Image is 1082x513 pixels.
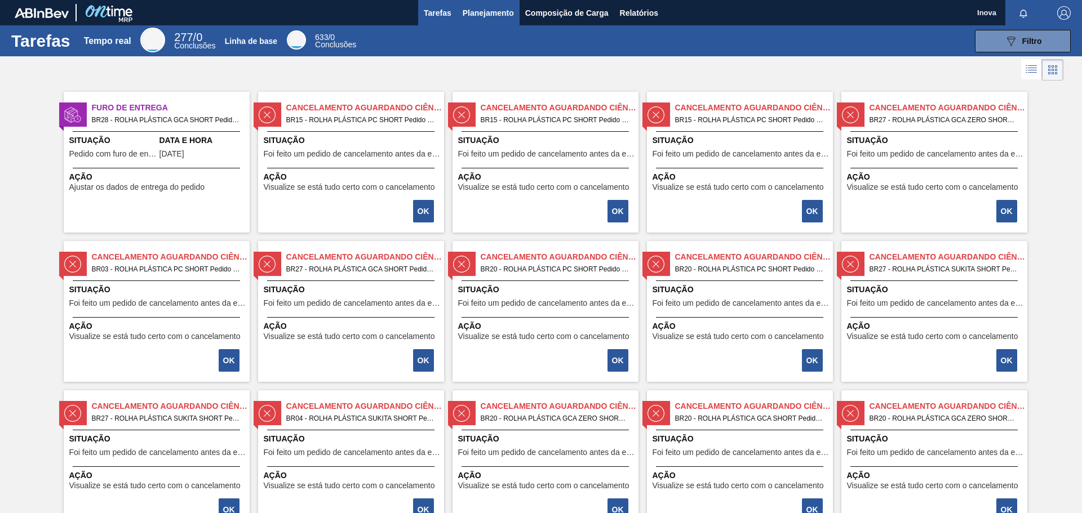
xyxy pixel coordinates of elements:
span: Situação [458,433,636,445]
font: Foi feito um pedido de cancelamento antes da etapa de aguardando faturamento [69,298,353,307]
button: OK [413,200,434,222]
span: Situação [69,135,157,146]
span: BR27 - ROLHA PLÁSTICA SUKITA SHORT Pedido - 780594 [870,263,1018,275]
span: Foi feito um pedido de cancelamento antes da etapa de aguardando faturamento [69,299,247,307]
font: Ação [264,322,287,331]
font: Ação [264,172,287,181]
font: Situação [458,434,499,443]
span: Data e Hora [159,135,247,146]
button: OK [996,200,1017,222]
span: Situação [264,284,441,296]
font: Visualize se está tudo certo com o cancelamento [458,182,629,191]
img: status [64,405,81,422]
span: Cancelamento aguardando ciência [286,102,444,114]
font: Foi feito um pedido de cancelamento antes da etapa de aguardando faturamento [653,448,936,457]
font: OK [418,207,429,216]
font: Visualize se está tudo certo com o cancelamento [264,481,435,490]
span: BR27 - ROLHA PLÁSTICA GCA SHORT Pedido - 760569 [286,263,435,275]
div: Completar tarefa: 29701508 [609,348,629,373]
font: OK [806,207,818,216]
font: Visualize se está tudo certo com o cancelamento [847,182,1018,191]
font: OK [1001,207,1013,216]
font: [DATE] [159,149,184,158]
div: Completar tarefa: 29700923 [220,348,241,373]
span: Cancelamento aguardando ciência [675,251,833,263]
img: status [453,256,470,273]
font: Situação [264,285,305,294]
font: Situação [653,434,694,443]
font: Situação [264,136,305,145]
img: status [842,405,859,422]
font: BR20 - ROLHA PLÁSTICA GCA ZERO SHORT Pedido - 722147 [870,414,1063,422]
span: 01/08/2025, [159,150,184,158]
font: Cancelamento aguardando ciência [286,402,447,411]
font: Situação [847,434,888,443]
span: Situação [458,135,636,146]
span: Situação [653,284,830,296]
font: Cancelamento aguardando ciência [286,252,447,261]
font: Foi feito um pedido de cancelamento antes da etapa de aguardando faturamento [458,149,742,158]
span: Furo de Entrega [92,102,250,114]
font: / [328,33,330,42]
font: Pedido com furo de entrega [69,149,167,158]
font: Composição de Carga [525,8,609,17]
span: Situação [69,284,247,296]
span: Situação [653,135,830,146]
font: Visualize se está tudo certo com o cancelamento [653,182,824,191]
font: Cancelamento aguardando ciência [481,103,642,112]
div: Visão em Lista [1021,59,1042,81]
div: Completar tarefa: 29699721 [414,199,435,224]
font: Visualize se está tudo certo com o cancelamento [847,481,1018,490]
font: Cancelamento aguardando ciência [481,252,642,261]
font: OK [223,356,235,365]
span: Foi feito um pedido de cancelamento antes da etapa de aguardando faturamento [653,150,830,158]
font: Tarefas [424,8,451,17]
span: Cancelamento aguardando ciência [481,400,638,412]
img: status [842,106,859,123]
font: Relatórios [620,8,658,17]
span: Situação [847,135,1025,146]
font: Situação [458,285,499,294]
font: Furo de Entrega [92,103,168,112]
font: Situação [847,285,888,294]
font: Visualize se está tudo certo com o cancelamento [458,332,629,341]
font: Ação [847,471,870,480]
font: Cancelamento aguardando ciência [286,103,447,112]
span: Foi feito um pedido de cancelamento antes da etapa de aguardando faturamento [653,448,830,457]
font: Ação [653,172,676,181]
span: Cancelamento aguardando ciência [481,251,638,263]
span: Cancelamento aguardando ciência [286,251,444,263]
font: Cancelamento aguardando ciência [870,402,1031,411]
font: Visualize se está tudo certo com o cancelamento [847,332,1018,341]
span: Cancelamento aguardando ciência [675,102,833,114]
span: Situação [69,433,247,445]
font: BR15 - ROLHA PLÁSTICA PC SHORT Pedido - 722187 [675,116,843,124]
span: BR15 - ROLHA PLÁSTICA PC SHORT Pedido - 694548 [286,114,435,126]
font: Foi feito um pedido de cancelamento antes da etapa de aguardando faturamento [653,298,936,307]
span: BR20 - ROLHA PLÁSTICA GCA ZERO SHORT Pedido - 722147 [870,412,1018,425]
span: 277 [174,31,193,43]
font: Ação [69,172,92,181]
font: OK [1001,356,1013,365]
font: Inova [977,8,996,17]
font: BR20 - ROLHA PLÁSTICA PC SHORT Pedido - 768457 [675,265,843,273]
font: Cancelamento aguardando ciência [481,402,642,411]
span: Cancelamento aguardando ciência [481,102,638,114]
font: Visualize se está tudo certo com o cancelamento [458,481,629,490]
img: TNhmsLtSVTkK8tSr43FrP2fwEKptu5GPRR3wAAAABJRU5ErkJggg== [15,8,69,18]
img: status [453,405,470,422]
span: Cancelamento aguardando ciência [92,400,250,412]
font: Visualize se está tudo certo com o cancelamento [653,481,824,490]
font: Situação [264,434,305,443]
img: status [453,106,470,123]
img: status [64,256,81,273]
span: Foi feito um pedido de cancelamento antes da etapa de aguardando faturamento [264,299,441,307]
font: Cancelamento aguardando ciência [870,103,1031,112]
font: Situação [69,434,110,443]
span: Foi feito um pedido de cancelamento antes da etapa de aguardando faturamento [458,150,636,158]
span: Foi feito um pedido de cancelamento antes da etapa de aguardando faturamento [69,448,247,457]
font: Foi feito um pedido de cancelamento antes da etapa de aguardando faturamento [653,149,936,158]
font: Visualize se está tudo certo com o cancelamento [69,481,241,490]
font: Cancelamento aguardando ciência [675,252,836,261]
img: status [648,106,664,123]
